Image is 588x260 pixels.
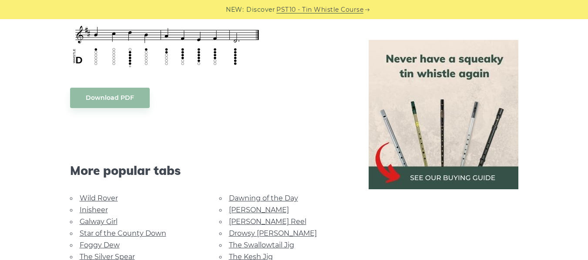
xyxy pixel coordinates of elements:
span: Discover [246,5,275,15]
a: [PERSON_NAME] [229,206,289,214]
a: Galway Girl [80,217,118,226]
a: The Swallowtail Jig [229,241,294,249]
a: PST10 - Tin Whistle Course [276,5,363,15]
a: Foggy Dew [80,241,120,249]
a: Download PDF [70,88,150,108]
span: More popular tabs [70,163,348,178]
a: Drowsy [PERSON_NAME] [229,229,317,237]
img: tin whistle buying guide [369,40,518,189]
a: Inisheer [80,206,108,214]
a: Wild Rover [80,194,118,202]
a: Star of the County Down [80,229,166,237]
span: NEW: [226,5,244,15]
a: Dawning of the Day [229,194,298,202]
a: [PERSON_NAME] Reel [229,217,306,226]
